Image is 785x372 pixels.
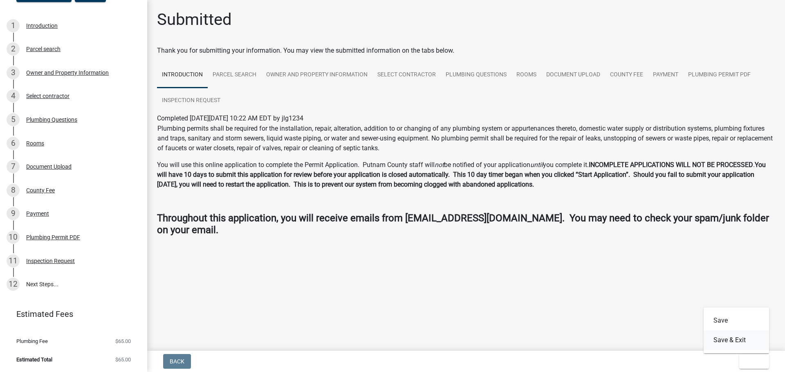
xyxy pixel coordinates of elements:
strong: You will have 10 days to submit this application for review before your application is closed aut... [157,161,766,188]
a: Payment [648,62,683,88]
a: Introduction [157,62,208,88]
a: Plumbing Permit PDF [683,62,756,88]
button: Save & Exit [704,330,769,350]
button: Back [163,354,191,369]
div: 12 [7,278,20,291]
div: County Fee [26,187,55,193]
a: Rooms [511,62,541,88]
div: 2 [7,42,20,56]
a: Plumbing Questions [441,62,511,88]
a: Estimated Fees [7,306,134,322]
span: Back [170,358,184,365]
button: Exit [739,354,769,369]
div: 8 [7,184,20,197]
div: 3 [7,66,20,79]
div: 1 [7,19,20,32]
a: Parcel search [208,62,261,88]
span: $65.00 [115,339,131,344]
strong: INCOMPLETE APPLICATIONS WILL NOT BE PROCESSED [589,161,753,169]
a: Select contractor [372,62,441,88]
button: Save [704,311,769,330]
div: Plumbing Questions [26,117,77,123]
span: Completed [DATE][DATE] 10:22 AM EDT by jlg1234 [157,114,303,122]
strong: Throughout this application, you will receive emails from [EMAIL_ADDRESS][DOMAIN_NAME]. You may n... [157,212,769,236]
td: Plumbing permits shall be required for the installation, repair, alteration, addition to or chang... [157,123,775,154]
div: 10 [7,231,20,244]
div: Payment [26,211,49,216]
div: Parcel search [26,46,61,52]
div: 5 [7,113,20,126]
i: until [530,161,543,169]
a: County Fee [605,62,648,88]
div: Exit [704,307,769,353]
a: Owner and Property Information [261,62,372,88]
div: Thank you for submitting your information. You may view the submitted information on the tabs below. [157,46,775,56]
div: Introduction [26,23,58,29]
div: 9 [7,207,20,220]
div: 6 [7,137,20,150]
div: Plumbing Permit PDF [26,234,80,240]
div: 4 [7,89,20,102]
a: Document Upload [541,62,605,88]
div: 7 [7,160,20,173]
div: Document Upload [26,164,72,169]
div: Rooms [26,140,44,146]
span: $65.00 [115,357,131,362]
span: Exit [746,358,758,365]
p: You will use this online application to complete the Permit Application. Putnam County staff will... [157,160,775,189]
div: Select contractor [26,93,70,99]
div: Owner and Property Information [26,70,109,76]
i: not [435,161,444,169]
a: Inspection Request [157,88,225,114]
span: Plumbing Fee [16,339,48,344]
div: Inspection Request [26,258,75,264]
div: 11 [7,254,20,267]
span: Estimated Total [16,357,52,362]
h1: Submitted [157,10,232,29]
